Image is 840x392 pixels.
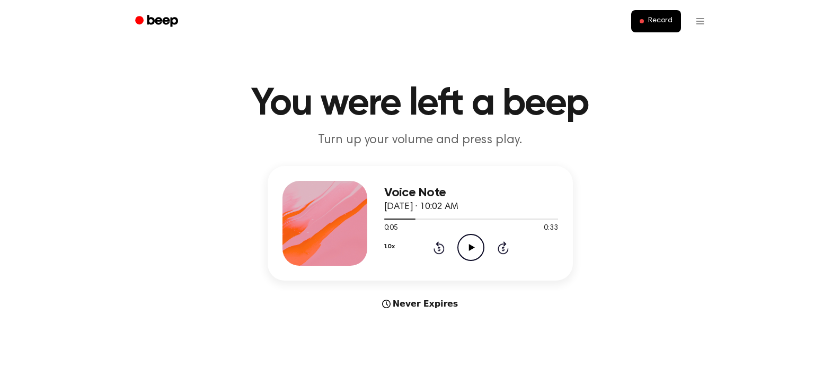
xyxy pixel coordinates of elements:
[268,298,573,310] div: Never Expires
[631,10,680,32] button: Record
[648,16,672,26] span: Record
[384,202,458,212] span: [DATE] · 10:02 AM
[384,238,395,256] button: 1.0x
[544,223,558,234] span: 0:33
[128,11,188,32] a: Beep
[217,132,624,149] p: Turn up your volume and press play.
[384,223,398,234] span: 0:05
[149,85,692,123] h1: You were left a beep
[384,186,558,200] h3: Voice Note
[687,8,713,34] button: Open menu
